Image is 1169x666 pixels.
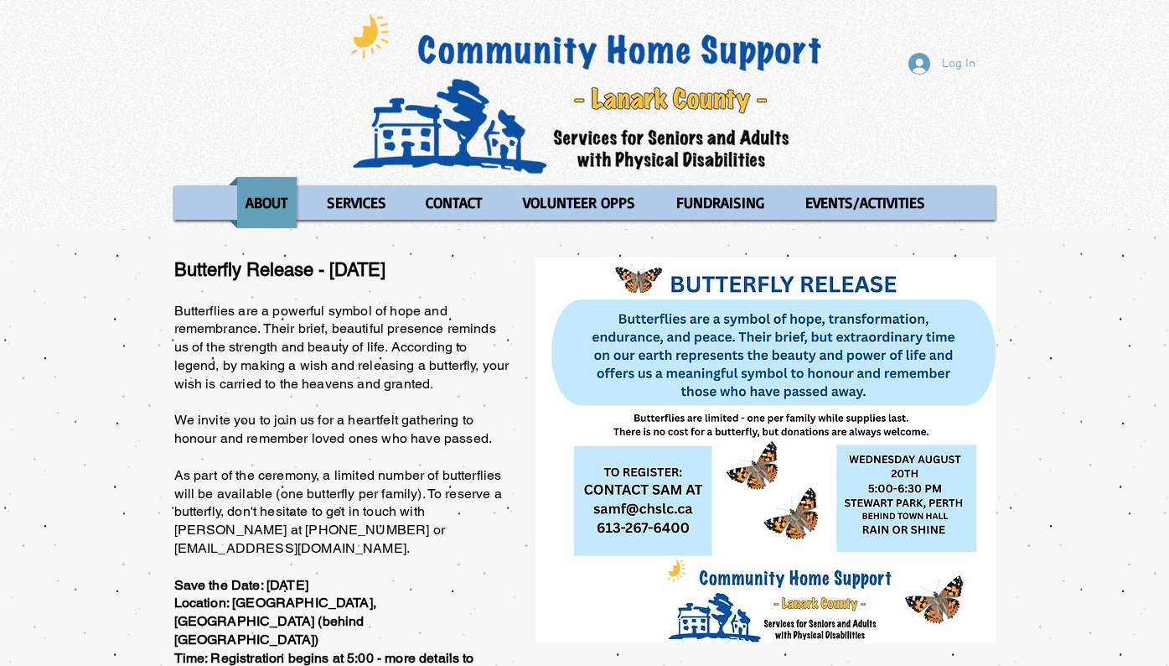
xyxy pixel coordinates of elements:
a: SERVICES [309,177,404,228]
p: ABOUT [238,177,295,228]
span: Butterfly Release - [DATE] [174,259,385,280]
a: CONTACT [408,177,500,228]
p: EVENTS/ACTIVITIES [798,177,933,228]
img: butterfly_release_2025.jpg [535,258,996,643]
p: VOLUNTEER OPPS [515,177,643,228]
p: FUNDRAISING [669,177,772,228]
span: Log In [936,55,981,73]
a: EVENTS/ACTIVITIES [786,177,945,228]
a: VOLUNTEER OPPS [504,177,654,228]
button: Log In [897,48,987,80]
p: SERVICES [319,177,394,228]
a: FUNDRAISING [659,177,782,228]
a: ABOUT [229,177,305,228]
p: CONTACT [418,177,489,228]
nav: Site [174,177,996,228]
